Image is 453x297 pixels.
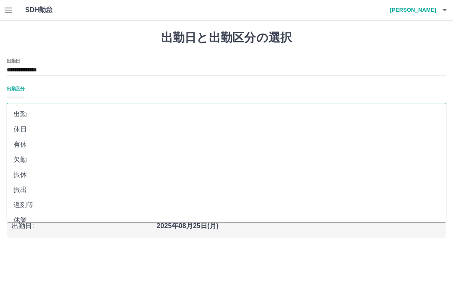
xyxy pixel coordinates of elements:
li: 有休 [7,137,446,152]
label: 出勤区分 [7,85,24,92]
li: 振出 [7,182,446,197]
li: 休業 [7,213,446,228]
li: 遅刻等 [7,197,446,213]
li: 休日 [7,122,446,137]
h1: 出勤日と出勤区分の選択 [7,31,446,45]
p: 出勤日 : [12,221,151,231]
li: 欠勤 [7,152,446,167]
li: 振休 [7,167,446,182]
label: 出勤日 [7,58,20,64]
li: 出勤 [7,107,446,122]
b: 2025年08月25日(月) [156,222,219,229]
